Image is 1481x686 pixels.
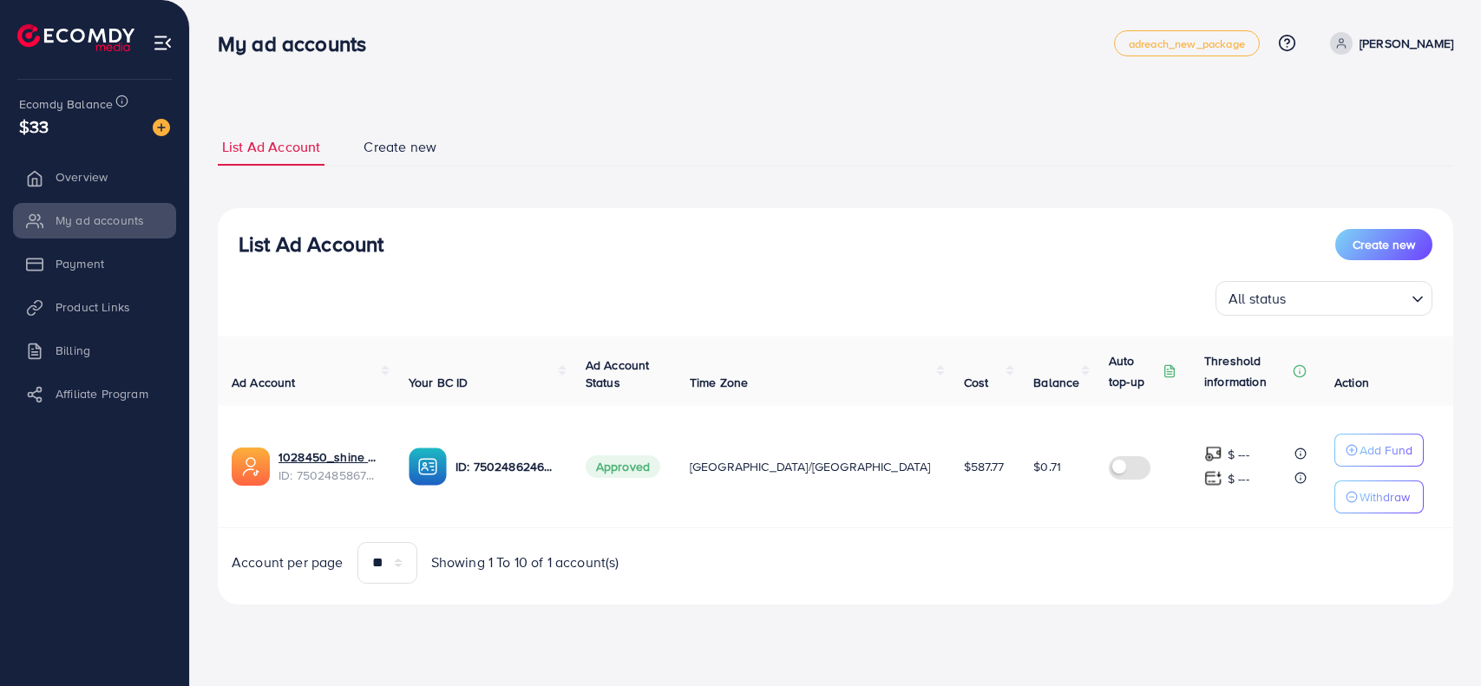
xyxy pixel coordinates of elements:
span: Showing 1 To 10 of 1 account(s) [431,552,619,572]
button: Create new [1335,229,1432,260]
div: Search for option [1216,281,1432,316]
p: Withdraw [1360,487,1410,507]
img: menu [153,33,173,53]
img: ic-ba-acc.ded83a64.svg [409,448,447,486]
p: ID: 7502486246770786320 [455,456,558,477]
span: Ad Account Status [586,356,650,391]
h3: My ad accounts [218,31,380,56]
span: Balance [1033,374,1079,391]
span: List Ad Account [222,137,320,157]
p: Auto top-up [1109,350,1159,392]
p: [PERSON_NAME] [1360,33,1453,54]
img: ic-ads-acc.e4c84228.svg [232,448,270,486]
p: Threshold information [1204,350,1289,392]
p: $ --- [1228,444,1249,465]
p: $ --- [1228,468,1249,489]
a: 1028450_shine appeal_1746808772166 [279,448,381,466]
a: adreach_new_package [1114,30,1260,56]
p: Add Fund [1360,440,1412,461]
input: Search for option [1292,283,1405,311]
span: Your BC ID [409,374,469,391]
span: All status [1225,286,1290,311]
button: Add Fund [1334,434,1424,467]
span: $0.71 [1033,458,1061,475]
span: Approved [586,455,660,478]
span: Action [1334,374,1369,391]
span: $33 [19,114,49,139]
button: Withdraw [1334,480,1424,513]
span: [GEOGRAPHIC_DATA]/[GEOGRAPHIC_DATA] [690,458,931,475]
span: $587.77 [964,458,1005,475]
img: top-up amount [1204,445,1222,463]
img: logo [17,24,134,51]
div: <span class='underline'>1028450_shine appeal_1746808772166</span></br>7502485867387338759 [279,448,381,484]
span: Cost [964,374,989,391]
img: image [153,119,170,136]
a: [PERSON_NAME] [1323,32,1453,55]
span: Ecomdy Balance [19,95,113,113]
img: top-up amount [1204,469,1222,487]
span: Create new [1353,236,1415,253]
span: Time Zone [690,374,748,391]
span: ID: 7502485867387338759 [279,467,381,484]
span: Account per page [232,552,344,572]
span: adreach_new_package [1129,38,1245,49]
h3: List Ad Account [239,232,383,257]
span: Ad Account [232,374,296,391]
span: Create new [364,137,436,157]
